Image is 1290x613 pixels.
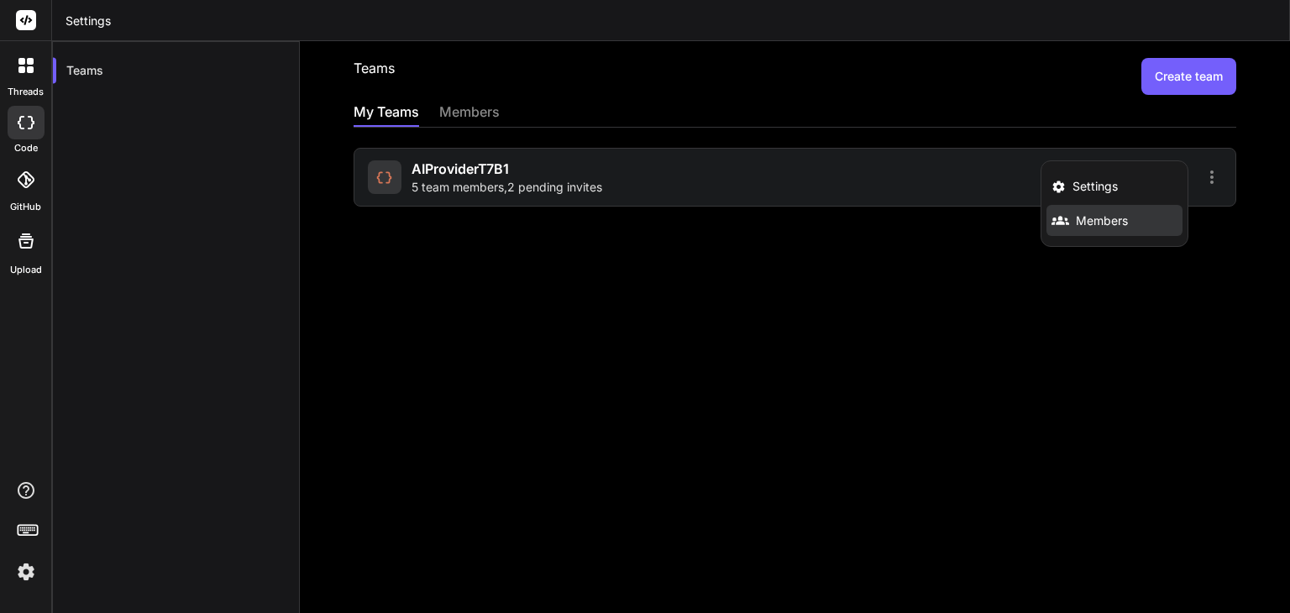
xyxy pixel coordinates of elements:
[8,85,44,99] label: threads
[12,558,40,586] img: settings
[1076,212,1128,229] span: Members
[1072,178,1118,195] span: Settings
[10,200,41,214] label: GitHub
[10,263,42,277] label: Upload
[14,141,38,155] label: code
